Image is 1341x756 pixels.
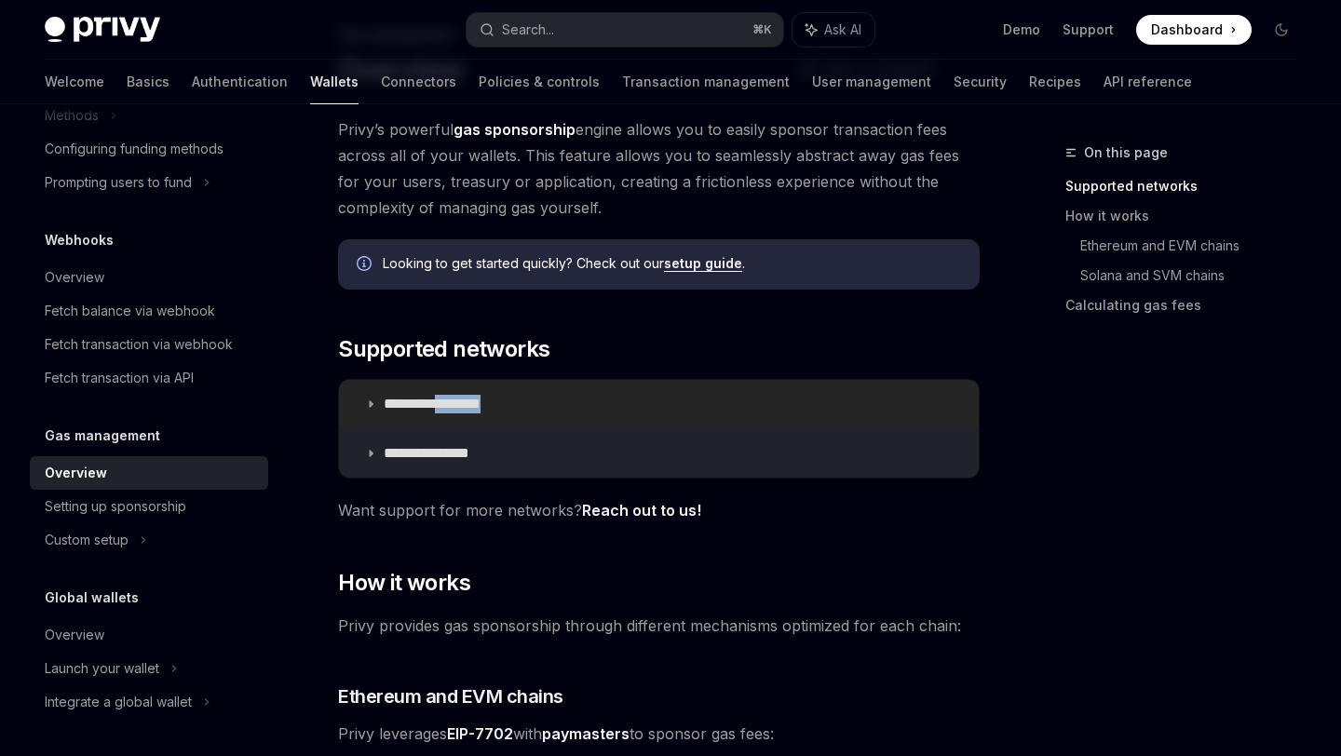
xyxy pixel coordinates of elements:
div: Overview [45,624,104,646]
div: Setting up sponsorship [45,495,186,518]
span: Privy’s powerful engine allows you to easily sponsor transaction fees across all of your wallets.... [338,116,980,221]
span: Want support for more networks? [338,497,980,523]
h5: Global wallets [45,587,139,609]
span: Ask AI [824,20,861,39]
a: Basics [127,60,169,104]
div: Search... [502,19,554,41]
a: Fetch transaction via API [30,361,268,395]
span: Supported networks [338,334,549,364]
a: Overview [30,261,268,294]
span: On this page [1084,142,1168,164]
a: setup guide [664,255,742,272]
a: Solana and SVM chains [1080,261,1311,290]
span: Dashboard [1151,20,1223,39]
a: Setting up sponsorship [30,490,268,523]
div: Launch your wallet [45,657,159,680]
a: Calculating gas fees [1065,290,1311,320]
a: Security [954,60,1007,104]
a: Authentication [192,60,288,104]
span: Looking to get started quickly? Check out our . [383,254,961,273]
div: Prompting users to fund [45,171,192,194]
a: User management [812,60,931,104]
a: Welcome [45,60,104,104]
strong: gas sponsorship [454,120,576,139]
button: Toggle dark mode [1266,15,1296,45]
div: Fetch balance via webhook [45,300,215,322]
a: How it works [1065,201,1311,231]
svg: Info [357,256,375,275]
a: Fetch transaction via webhook [30,328,268,361]
button: Ask AI [792,13,874,47]
a: Fetch balance via webhook [30,294,268,328]
div: Fetch transaction via API [45,367,194,389]
div: Overview [45,266,104,289]
a: Reach out to us! [582,501,701,520]
a: EIP-7702 [447,724,513,744]
a: Overview [30,618,268,652]
a: Supported networks [1065,171,1311,201]
h5: Gas management [45,425,160,447]
strong: paymasters [542,724,630,743]
img: dark logo [45,17,160,43]
a: Connectors [381,60,456,104]
a: Support [1063,20,1114,39]
div: Fetch transaction via webhook [45,333,233,356]
a: Configuring funding methods [30,132,268,166]
button: Search...⌘K [467,13,782,47]
a: Wallets [310,60,359,104]
a: Dashboard [1136,15,1252,45]
span: ⌘ K [752,22,772,37]
a: Overview [30,456,268,490]
a: Demo [1003,20,1040,39]
div: Configuring funding methods [45,138,223,160]
a: Ethereum and EVM chains [1080,231,1311,261]
div: Overview [45,462,107,484]
span: Privy provides gas sponsorship through different mechanisms optimized for each chain: [338,613,980,639]
div: Custom setup [45,529,129,551]
span: Privy leverages with to sponsor gas fees: [338,721,980,747]
div: Integrate a global wallet [45,691,192,713]
span: How it works [338,568,470,598]
span: Ethereum and EVM chains [338,683,563,709]
a: Policies & controls [479,60,600,104]
a: API reference [1104,60,1192,104]
a: Recipes [1029,60,1081,104]
h5: Webhooks [45,229,114,251]
a: Transaction management [622,60,790,104]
